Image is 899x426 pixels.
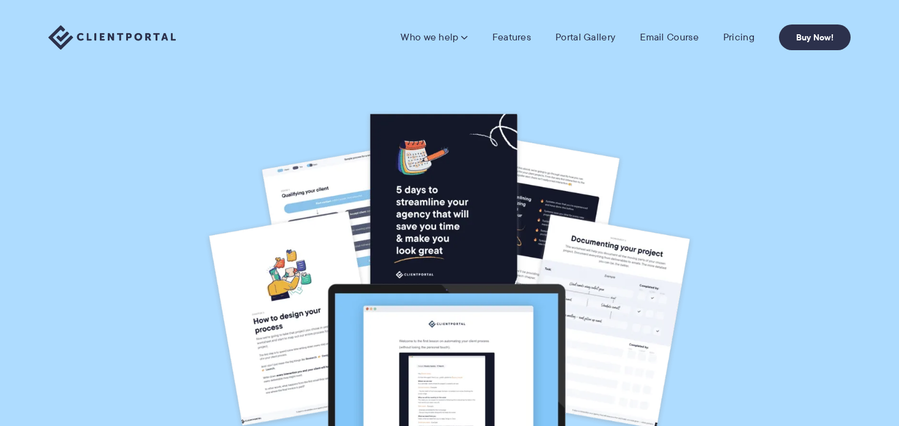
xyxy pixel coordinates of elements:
a: Email Course [640,31,699,43]
a: Portal Gallery [555,31,615,43]
a: Buy Now! [779,24,851,50]
a: Pricing [723,31,754,43]
a: Features [492,31,531,43]
a: Who we help [401,31,467,43]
